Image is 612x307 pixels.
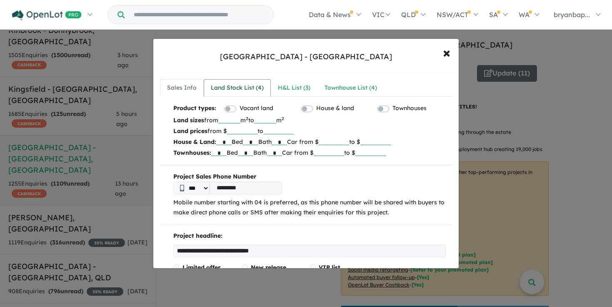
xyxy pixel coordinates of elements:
[211,83,264,93] div: Land Stock List ( 4 )
[282,116,284,121] sup: 2
[443,43,450,61] span: ×
[173,127,207,135] b: Land prices
[167,83,197,93] div: Sales Info
[173,231,446,241] p: Project headline:
[325,83,377,93] div: Townhouse List ( 4 )
[173,138,216,146] b: House & Land:
[316,103,354,113] label: House & land
[173,147,446,158] p: Bed Bath Car from $ to $
[240,103,273,113] label: Vacant land
[173,103,216,115] b: Product types:
[392,103,427,113] label: Townhouses
[319,264,363,284] span: (only available via promotion):
[173,198,446,218] p: Mobile number starting with 04 is preferred, as this phone number will be shared with buyers to m...
[251,264,286,271] span: New release
[173,149,211,156] b: Townhouses:
[173,115,446,126] p: from m to m
[180,185,184,191] img: Phone icon
[173,116,204,124] b: Land sizes
[12,10,82,20] img: Openlot PRO Logo White
[182,264,220,271] span: Limited offer
[554,10,590,19] span: bryanbap...
[173,126,446,136] p: from $ to
[319,264,340,271] span: VIP list
[220,51,392,62] div: [GEOGRAPHIC_DATA] - [GEOGRAPHIC_DATA]
[173,172,446,182] b: Project Sales Phone Number
[246,116,248,121] sup: 2
[278,83,310,93] div: H&L List ( 3 )
[173,136,446,147] p: Bed Bath Car from $ to $
[126,6,272,24] input: Try estate name, suburb, builder or developer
